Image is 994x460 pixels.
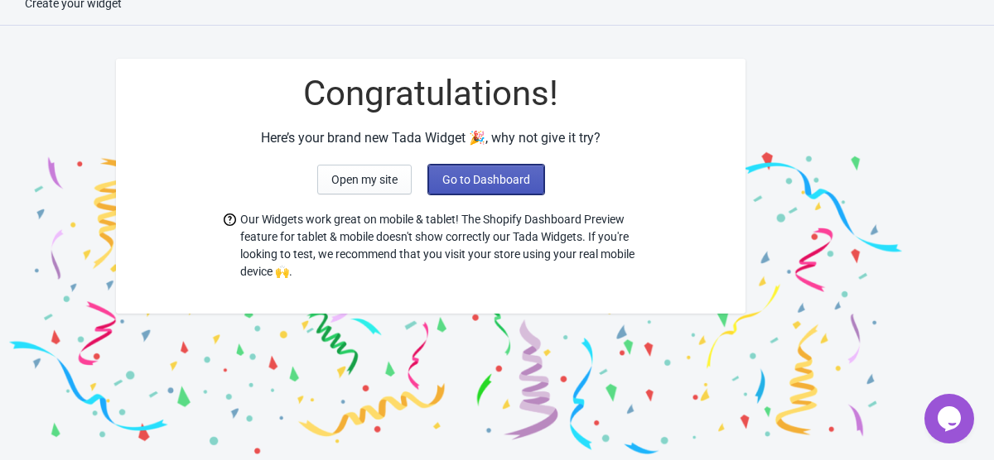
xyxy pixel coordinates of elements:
[924,394,977,443] iframe: chat widget
[456,42,911,460] img: final_2.png
[442,173,530,186] span: Go to Dashboard
[116,75,745,112] div: Congratulations!
[428,165,544,194] button: Go to Dashboard
[317,165,412,194] button: Open my site
[240,211,638,280] span: Our Widgets work great on mobile & tablet! The Shopify Dashboard Preview feature for tablet & mob...
[116,128,745,148] div: Here’s your brand new Tada Widget 🎉, why not give it try?
[331,173,398,186] span: Open my site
